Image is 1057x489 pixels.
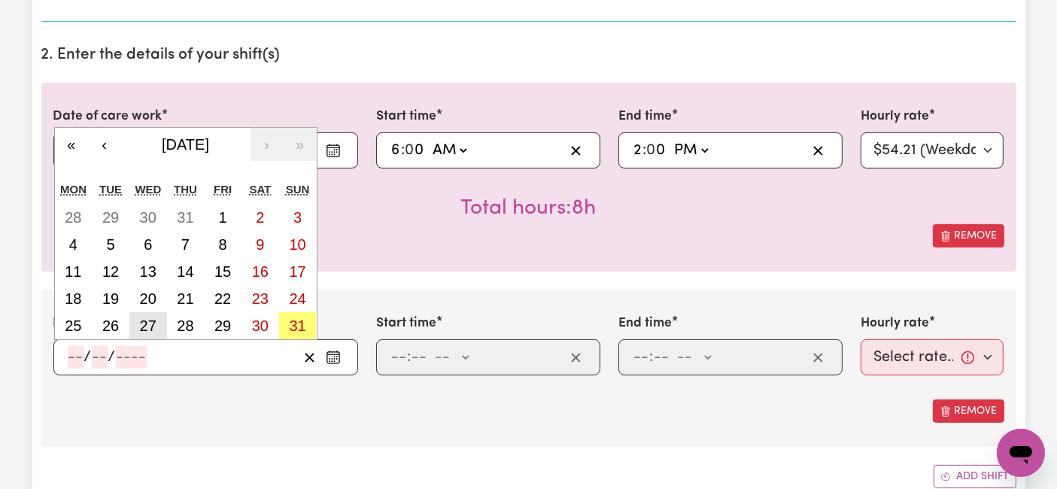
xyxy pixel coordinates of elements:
[252,317,269,334] abbr: 30 August 2025
[289,236,305,253] abbr: 10 August 2025
[68,346,84,369] input: --
[121,128,251,161] button: [DATE]
[140,263,156,280] abbr: 13 August 2025
[167,231,205,258] button: 7 August 2025
[252,263,269,280] abbr: 16 August 2025
[55,258,93,285] button: 11 August 2025
[289,263,305,280] abbr: 17 August 2025
[219,209,227,226] abbr: 1 August 2025
[140,209,156,226] abbr: 30 July 2025
[286,183,310,196] abbr: Sunday
[405,139,425,162] input: --
[289,290,305,307] abbr: 24 August 2025
[390,346,407,369] input: --
[279,231,317,258] button: 10 August 2025
[129,231,167,258] button: 6 August 2025
[69,236,77,253] abbr: 4 August 2025
[633,139,642,162] input: --
[249,183,271,196] abbr: Saturday
[289,317,305,334] abbr: 31 August 2025
[106,236,114,253] abbr: 5 August 2025
[181,236,190,253] abbr: 7 August 2025
[411,346,427,369] input: --
[647,139,667,162] input: --
[214,183,232,196] abbr: Friday
[284,128,317,161] button: »
[92,231,129,258] button: 5 August 2025
[241,312,279,339] button: 30 August 2025
[162,136,209,153] span: [DATE]
[214,290,231,307] abbr: 22 August 2025
[129,204,167,231] button: 30 July 2025
[65,209,81,226] abbr: 28 July 2025
[401,142,405,159] span: :
[251,128,284,161] button: ›
[204,231,241,258] button: 8 August 2025
[633,346,649,369] input: --
[60,183,87,196] abbr: Monday
[241,231,279,258] button: 9 August 2025
[102,209,119,226] abbr: 29 July 2025
[376,314,436,333] label: Start time
[618,314,672,333] label: End time
[653,346,670,369] input: --
[144,236,152,253] abbr: 6 August 2025
[933,224,1004,248] button: Remove this shift
[376,107,436,126] label: Start time
[65,263,81,280] abbr: 11 August 2025
[204,285,241,312] button: 22 August 2025
[279,258,317,285] button: 17 August 2025
[88,128,121,161] button: ‹
[214,317,231,334] abbr: 29 August 2025
[177,263,193,280] abbr: 14 August 2025
[997,429,1045,477] iframe: Button to launch messaging window
[293,209,302,226] abbr: 3 August 2025
[642,142,646,159] span: :
[135,183,161,196] abbr: Wednesday
[53,107,162,126] label: Date of care work
[129,258,167,285] button: 13 August 2025
[649,349,653,366] span: :
[53,314,162,333] label: Date of care work
[219,236,227,253] abbr: 8 August 2025
[129,285,167,312] button: 20 August 2025
[92,285,129,312] button: 19 August 2025
[92,258,129,285] button: 12 August 2025
[934,465,1016,488] button: Add another shift
[256,236,264,253] abbr: 9 August 2025
[84,349,92,366] span: /
[65,290,81,307] abbr: 18 August 2025
[140,317,156,334] abbr: 27 August 2025
[241,204,279,231] button: 2 August 2025
[116,346,147,369] input: ----
[279,285,317,312] button: 24 August 2025
[55,128,88,161] button: «
[108,349,116,366] span: /
[177,317,193,334] abbr: 28 August 2025
[646,143,655,158] span: 0
[102,263,119,280] abbr: 12 August 2025
[55,285,93,312] button: 18 August 2025
[214,263,231,280] abbr: 15 August 2025
[177,290,193,307] abbr: 21 August 2025
[204,312,241,339] button: 29 August 2025
[102,290,119,307] abbr: 19 August 2025
[177,209,193,226] abbr: 31 July 2025
[92,312,129,339] button: 26 August 2025
[933,399,1004,423] button: Remove this shift
[55,231,93,258] button: 4 August 2025
[618,107,672,126] label: End time
[102,317,119,334] abbr: 26 August 2025
[167,204,205,231] button: 31 July 2025
[405,143,414,158] span: 0
[140,290,156,307] abbr: 20 August 2025
[204,258,241,285] button: 15 August 2025
[167,312,205,339] button: 28 August 2025
[55,204,93,231] button: 28 July 2025
[252,290,269,307] abbr: 23 August 2025
[256,209,264,226] abbr: 2 August 2025
[279,312,317,339] button: 31 August 2025
[174,183,197,196] abbr: Thursday
[204,204,241,231] button: 1 August 2025
[407,349,411,366] span: :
